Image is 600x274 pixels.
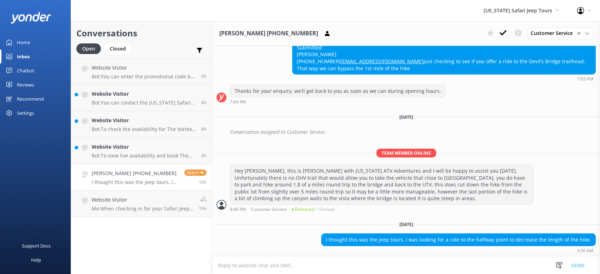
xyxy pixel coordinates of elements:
span: Oct 14 2025 08:51pm (UTC -07:00) America/Phoenix [199,205,207,212]
span: [DATE] [395,114,417,120]
div: Chatbot [17,64,34,78]
h4: [PERSON_NAME] [PHONE_NUMBER] [92,169,179,177]
a: Open [76,44,104,52]
strong: 7:04 PM [230,100,246,104]
span: ● Delivered [292,207,314,212]
span: ✕ [577,30,581,37]
div: Submitted: [PERSON_NAME] [PHONE_NUMBER] Just checking to see if you offer a ride to the Devil’s B... [293,42,595,74]
h4: Website Visitor [92,64,196,72]
a: Closed [104,44,135,52]
span: Oct 15 2025 10:04am (UTC -07:00) America/Phoenix [201,73,207,79]
p: Bot: To view live availability and book The Vortex Experience for next weekend, please visit: [UR... [92,153,196,159]
span: • Unread [317,207,334,212]
strong: 8:46 PM [230,207,246,212]
a: Website VisitorBot:You can contact the [US_STATE] Safari Jeep Tours team at [PHONE_NUMBER] or ema... [71,85,212,111]
a: Website VisitorBot:You can enter the promotional code by clicking the "Add promo or discount code... [71,58,212,85]
div: Assign User [527,28,593,39]
a: Website VisitorMe:When checking in for your Safari Jeep Tour, provide the full name reserved unde... [71,191,212,217]
div: Open [76,43,101,54]
div: Oct 15 2025 03:56am (UTC -07:00) America/Phoenix [321,248,596,253]
div: Settings [17,106,34,120]
span: Customer Service [531,29,577,37]
strong: 7:03 PM [577,77,593,81]
p: Bot: You can enter the promotional code by clicking the "Add promo or discount code" under the "A... [92,73,196,80]
span: Customer Service [251,207,287,212]
a: Website VisitorBot:To view live availability and book The Vortex Experience for next weekend, ple... [71,138,212,164]
span: [US_STATE] Safari Jeep Tours [484,7,552,14]
span: Oct 15 2025 03:56am (UTC -07:00) America/Phoenix [199,179,207,185]
h4: Website Visitor [92,117,196,124]
div: I thought this was the jeep tours. I was looking for a ride to the halfway point to decrease the ... [322,234,595,246]
div: Inbox [17,49,30,64]
p: Bot: To check the availability for The Vortex Experience next weekend, please visit [URL][DOMAIN_... [92,126,196,132]
a: Website VisitorBot:To check the availability for The Vortex Experience next weekend, please visit... [71,111,212,138]
div: 2025-10-14T23:22:34.744 [217,126,596,138]
h4: Website Visitor [92,90,196,98]
p: Bot: You can contact the [US_STATE] Safari Jeep Tours team at [PHONE_NUMBER] or email [EMAIL_ADDR... [92,100,196,106]
span: Oct 15 2025 07:24am (UTC -07:00) America/Phoenix [201,153,207,159]
span: [DATE] [395,221,417,227]
h3: [PERSON_NAME] [PHONE_NUMBER] [219,29,318,38]
p: I thought this was the jeep tours. I was looking for a ride to the halfway point to decrease the ... [92,179,179,185]
strong: 3:56 AM [577,249,593,253]
a: [PERSON_NAME] [PHONE_NUMBER]I thought this was the jeep tours. I was looking for a ride to the ha... [71,164,212,191]
div: Oct 13 2025 07:04pm (UTC -07:00) America/Phoenix [230,99,446,104]
img: yonder-white-logo.png [11,12,51,24]
div: Oct 14 2025 08:46pm (UTC -07:00) America/Phoenix [230,207,533,212]
h2: Conversations [76,26,207,40]
div: Reviews [17,78,34,92]
div: Recommend [17,92,44,106]
div: Help [31,253,41,267]
a: [EMAIL_ADDRESS][DOMAIN_NAME] [341,58,423,65]
div: Closed [104,43,131,54]
div: Oct 13 2025 07:03pm (UTC -07:00) America/Phoenix [292,76,596,81]
h4: Website Visitor [92,196,194,204]
div: Conversation assigned to Customer Service . [230,126,596,138]
span: Oct 15 2025 07:29am (UTC -07:00) America/Phoenix [201,126,207,132]
div: Thanks for your enquiry, we'll get back to you as soon as we can during opening hours. [230,85,445,97]
h4: Website Visitor [92,143,196,151]
span: Reply [184,169,207,176]
span: Team member online [376,149,436,157]
div: Support Docs [22,239,51,253]
span: Oct 15 2025 08:06am (UTC -07:00) America/Phoenix [201,100,207,106]
div: Hey [PERSON_NAME], this is [PERSON_NAME] with [US_STATE] ATV Adventures and I will be happy to as... [230,165,533,204]
div: Home [17,35,30,49]
p: Me: When checking in for your Safari Jeep Tour, provide the full name reserved under, or the book... [92,205,194,212]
